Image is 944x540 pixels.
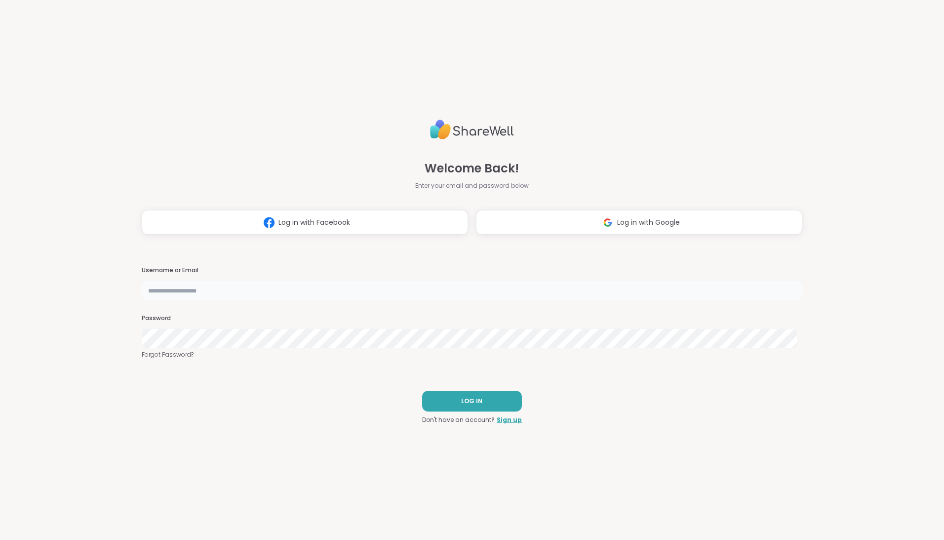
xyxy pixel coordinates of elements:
span: Welcome Back! [425,160,519,177]
a: Forgot Password? [142,350,802,359]
a: Sign up [497,415,522,424]
span: Don't have an account? [422,415,495,424]
span: LOG IN [461,397,482,406]
span: Enter your email and password below [415,181,529,190]
img: ShareWell Logomark [260,213,278,232]
img: ShareWell Logo [430,116,514,144]
span: Log in with Google [617,217,680,228]
span: Log in with Facebook [278,217,350,228]
h3: Password [142,314,802,323]
button: Log in with Google [476,210,802,235]
button: LOG IN [422,391,522,412]
button: Log in with Facebook [142,210,468,235]
img: ShareWell Logomark [598,213,617,232]
h3: Username or Email [142,266,802,275]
